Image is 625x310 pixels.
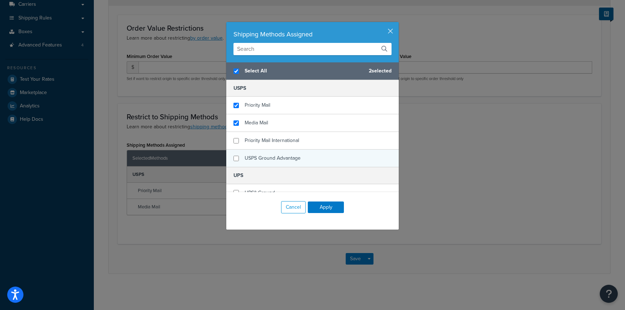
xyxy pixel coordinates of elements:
[245,137,299,144] span: Priority Mail International
[245,119,268,127] span: Media Mail
[308,201,344,213] button: Apply
[233,29,392,39] div: Shipping Methods Assigned
[245,66,363,76] span: Select All
[233,43,392,55] input: Search
[226,62,399,80] div: 2 selected
[245,101,270,109] span: Priority Mail
[245,189,275,196] span: UPS® Ground
[226,167,399,184] h5: UPS
[245,154,301,162] span: USPS Ground Advantage
[281,201,306,213] button: Cancel
[226,80,399,97] h5: USPS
